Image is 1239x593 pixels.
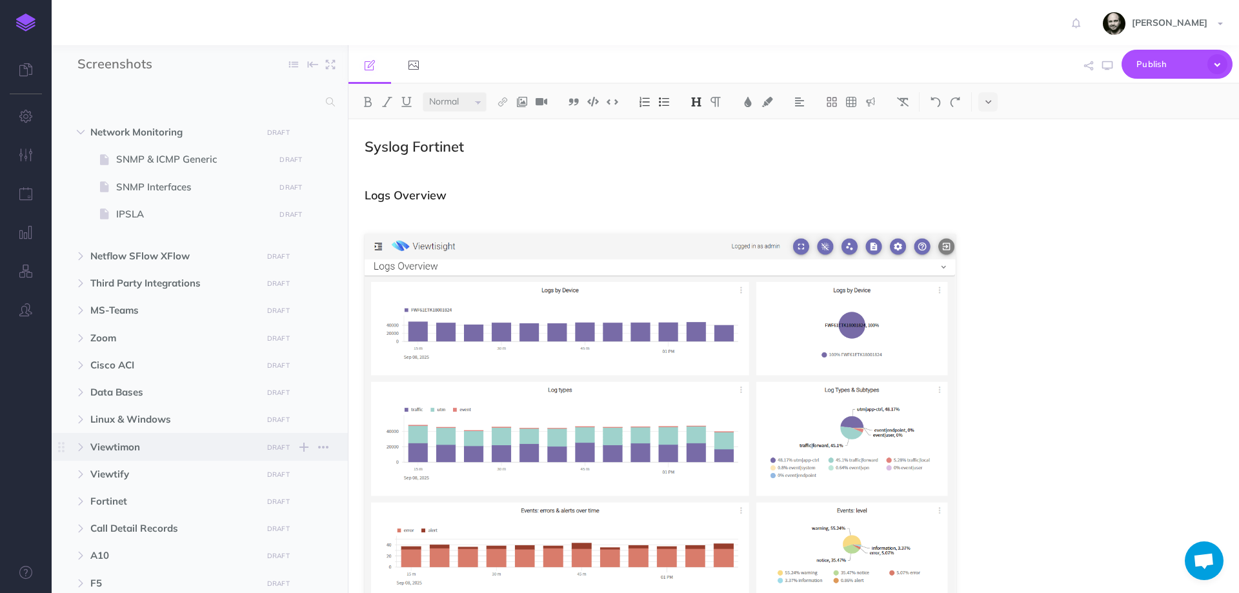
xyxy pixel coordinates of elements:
span: Call Detail Records [90,521,254,536]
input: Search [77,90,318,114]
span: Linux & Windows [90,412,254,427]
span: SNMP Interfaces [116,179,270,195]
img: Clear styles button [897,97,909,107]
button: DRAFT [262,467,294,482]
span: SNMP & ICMP Generic [116,152,270,167]
img: Inline code button [607,97,618,106]
input: Documentation Name [77,55,229,74]
button: DRAFT [262,548,294,563]
img: Paragraph button [710,97,721,107]
img: Redo [949,97,961,107]
small: DRAFT [267,525,290,533]
button: DRAFT [275,207,307,222]
small: DRAFT [267,416,290,424]
small: DRAFT [267,388,290,397]
h2: Syslog Fortinet [365,139,956,154]
small: DRAFT [267,470,290,479]
span: Network Monitoring [90,125,254,140]
button: DRAFT [262,303,294,318]
img: logo-mark.svg [16,14,35,32]
img: Link button [497,97,509,107]
h3: Logs Overview [365,189,956,202]
span: Viewtify [90,467,254,482]
small: DRAFT [267,252,290,261]
img: Create table button [845,97,857,107]
img: Add video button [536,97,547,107]
img: fYsxTL7xyiRwVNfLOwtv2ERfMyxBnxhkboQPdXU4.jpeg [1103,12,1125,35]
span: [PERSON_NAME] [1125,17,1214,28]
img: Bold button [362,97,374,107]
button: DRAFT [275,180,307,195]
span: Publish [1136,54,1201,74]
span: A10 [90,548,254,563]
small: DRAFT [267,443,290,452]
button: DRAFT [262,412,294,427]
img: Underline button [401,97,412,107]
button: DRAFT [262,331,294,346]
span: Cisco ACI [90,357,254,373]
span: IPSLA [116,206,270,222]
img: Unordered list button [658,97,670,107]
span: MS-Teams [90,303,254,318]
img: Italic button [381,97,393,107]
div: Chat abierto [1185,541,1224,580]
button: DRAFT [262,249,294,264]
small: DRAFT [267,307,290,315]
button: DRAFT [262,276,294,291]
small: DRAFT [279,156,302,164]
span: Viewtimon [90,439,254,455]
button: DRAFT [262,125,294,140]
small: DRAFT [267,552,290,560]
span: Third Party Integrations [90,276,254,291]
img: Code block button [587,97,599,106]
span: Data Bases [90,385,254,400]
small: DRAFT [267,128,290,137]
small: DRAFT [267,579,290,588]
img: Blockquote button [568,97,579,107]
span: Netflow SFlow XFlow [90,248,254,264]
button: Publish [1122,50,1233,79]
button: DRAFT [262,521,294,536]
img: Undo [930,97,942,107]
img: Ordered list button [639,97,650,107]
img: Text background color button [761,97,773,107]
small: DRAFT [267,361,290,370]
button: DRAFT [262,385,294,400]
span: F5 [90,576,254,591]
small: DRAFT [267,498,290,506]
img: Add image button [516,97,528,107]
small: DRAFT [267,334,290,343]
button: DRAFT [262,440,294,455]
span: Zoom [90,330,254,346]
button: DRAFT [262,358,294,373]
small: DRAFT [279,210,302,219]
img: Text color button [742,97,754,107]
button: DRAFT [262,576,294,591]
img: Headings dropdown button [690,97,702,107]
button: DRAFT [262,494,294,509]
button: DRAFT [275,152,307,167]
span: Fortinet [90,494,254,509]
img: Alignment dropdown menu button [794,97,805,107]
img: Callout dropdown menu button [865,97,876,107]
small: DRAFT [267,279,290,288]
small: DRAFT [279,183,302,192]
